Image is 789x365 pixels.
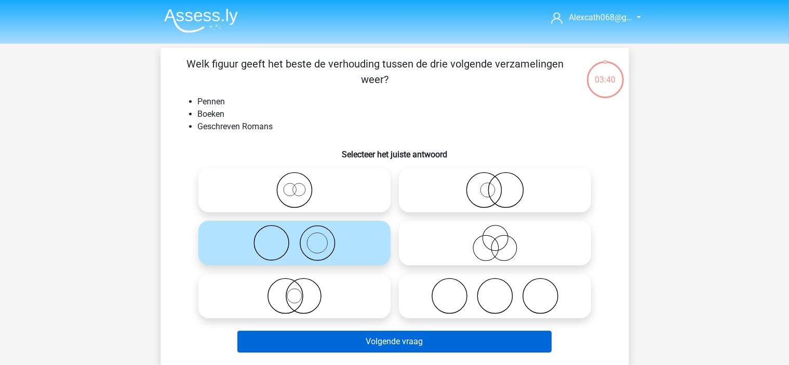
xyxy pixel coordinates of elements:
p: Welk figuur geeft het beste de verhouding tussen de drie volgende verzamelingen weer? [177,56,573,87]
li: Geschreven Romans [198,120,612,133]
h6: Selecteer het juiste antwoord [177,141,612,159]
li: Pennen [198,96,612,108]
a: Alexcath068@g… [547,11,633,24]
img: Assessly [164,8,238,33]
span: Alexcath068@g… [569,12,632,22]
div: 03:40 [586,60,625,86]
button: Volgende vraag [237,331,552,353]
li: Boeken [198,108,612,120]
